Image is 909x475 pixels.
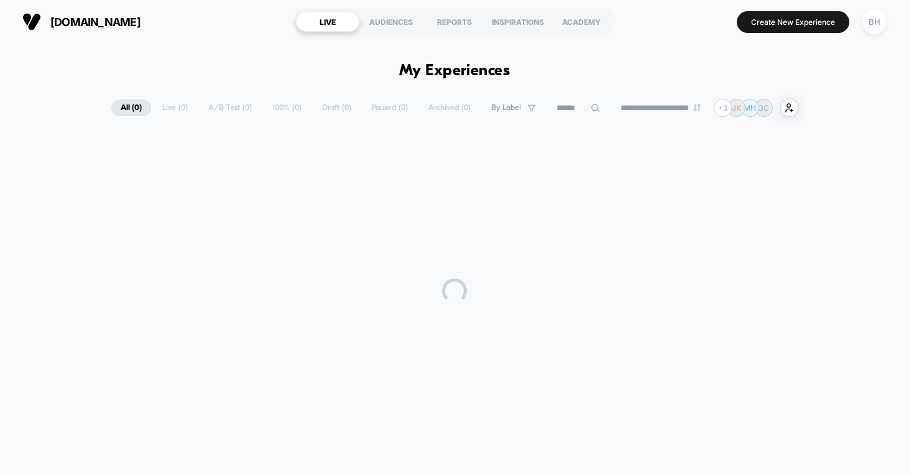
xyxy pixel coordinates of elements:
[359,12,423,32] div: AUDIENCES
[491,103,521,113] span: By Label
[111,99,151,116] span: All ( 0 )
[19,12,144,32] button: [DOMAIN_NAME]
[399,62,510,80] h1: My Experiences
[486,12,550,32] div: INSPIRATIONS
[22,12,41,31] img: Visually logo
[50,16,141,29] span: [DOMAIN_NAME]
[296,12,359,32] div: LIVE
[744,103,756,113] p: MH
[693,104,701,111] img: end
[737,11,849,33] button: Create New Experience
[550,12,613,32] div: ACADEMY
[862,10,887,34] div: BH
[714,99,732,117] div: + 3
[423,12,486,32] div: REPORTS
[732,103,741,113] p: JK
[859,9,890,35] button: BH
[758,103,769,113] p: GC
